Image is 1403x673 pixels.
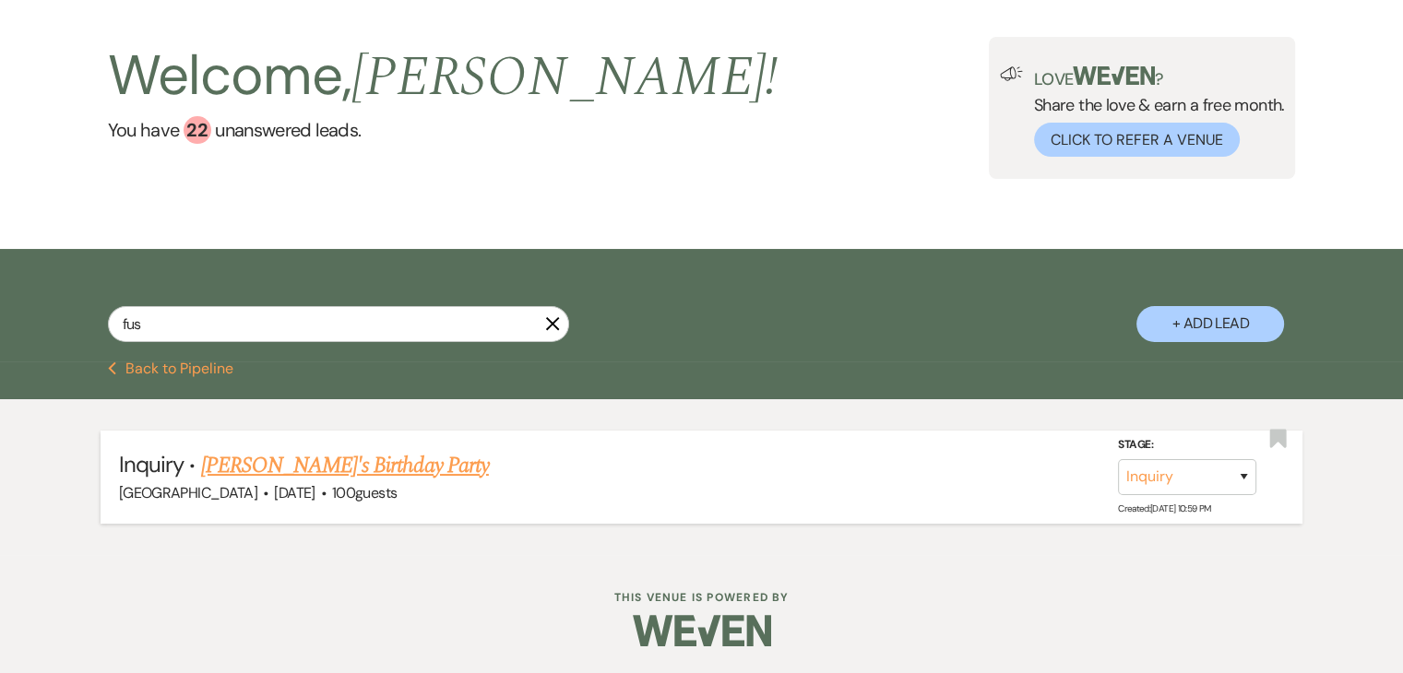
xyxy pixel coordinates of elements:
[119,450,184,478] span: Inquiry
[1136,306,1284,342] button: + Add Lead
[274,483,315,502] span: [DATE]
[1023,66,1285,157] div: Share the love & earn a free month.
[108,306,569,342] input: Search by name, event date, email address or phone number
[108,37,779,116] h2: Welcome,
[633,598,771,663] img: Weven Logo
[1073,66,1155,85] img: weven-logo-green.svg
[119,483,257,502] span: [GEOGRAPHIC_DATA]
[351,35,778,120] span: [PERSON_NAME] !
[108,361,234,376] button: Back to Pipeline
[108,116,779,144] a: You have 22 unanswered leads.
[184,116,211,144] div: 22
[1000,66,1023,81] img: loud-speaker-illustration.svg
[1118,502,1210,514] span: Created: [DATE] 10:59 PM
[1034,66,1285,88] p: Love ?
[201,449,489,482] a: [PERSON_NAME]'s Birthday Party
[1118,435,1256,455] label: Stage:
[332,483,397,502] span: 100 guests
[1034,123,1240,157] button: Click to Refer a Venue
